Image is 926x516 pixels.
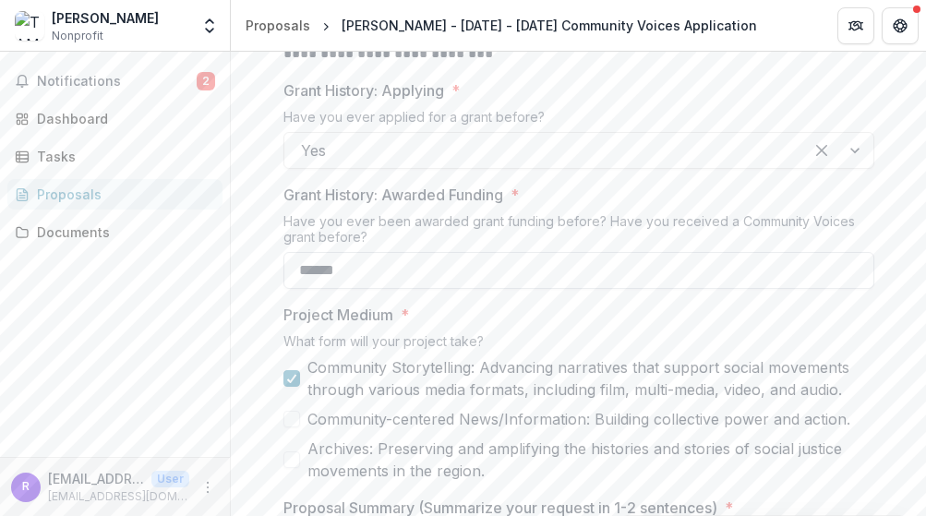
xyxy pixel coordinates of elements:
[882,7,919,44] button: Get Help
[22,481,30,493] div: revive.poc@gmail.com
[283,109,874,132] div: Have you ever applied for a grant before?
[807,136,836,165] div: Clear selected options
[246,16,310,35] div: Proposals
[37,74,197,90] span: Notifications
[48,469,144,488] p: [EMAIL_ADDRESS][DOMAIN_NAME]
[52,8,159,28] div: [PERSON_NAME]
[37,222,208,242] div: Documents
[197,476,219,498] button: More
[37,185,208,204] div: Proposals
[48,488,189,505] p: [EMAIL_ADDRESS][DOMAIN_NAME]
[52,28,103,44] span: Nonprofit
[197,7,222,44] button: Open entity switcher
[37,109,208,128] div: Dashboard
[151,471,189,487] p: User
[283,184,503,206] p: Grant History: Awarded Funding
[283,79,444,102] p: Grant History: Applying
[7,66,222,96] button: Notifications2
[7,141,222,172] a: Tasks
[307,438,874,482] span: Archives: Preserving and amplifying the histories and stories of social justice movements in the ...
[283,213,874,252] div: Have you ever been awarded grant funding before? Have you received a Community Voices grant before?
[15,11,44,41] img: TAMARA RUSSELL
[238,12,764,39] nav: breadcrumb
[342,16,757,35] div: [PERSON_NAME] - [DATE] - [DATE] Community Voices Application
[283,333,874,356] div: What form will your project take?
[37,147,208,166] div: Tasks
[7,103,222,134] a: Dashboard
[307,356,874,401] span: Community Storytelling: Advancing narratives that support social movements through various media ...
[283,304,393,326] p: Project Medium
[7,217,222,247] a: Documents
[197,72,215,90] span: 2
[7,179,222,210] a: Proposals
[307,408,850,430] span: Community-centered News/Information: Building collective power and action.
[238,12,318,39] a: Proposals
[837,7,874,44] button: Partners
